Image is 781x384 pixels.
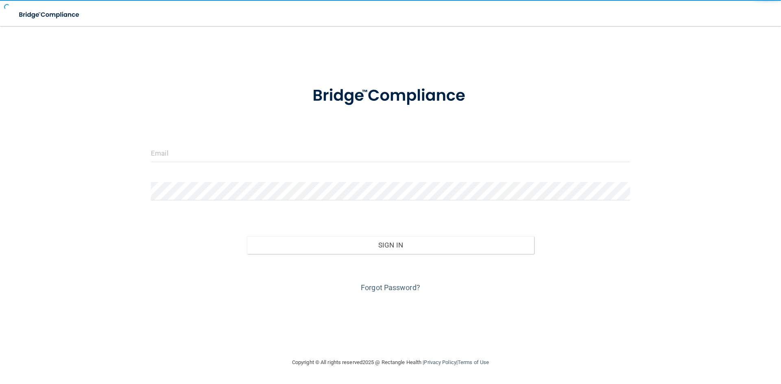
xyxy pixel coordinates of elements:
img: bridge_compliance_login_screen.278c3ca4.svg [296,75,485,117]
img: bridge_compliance_login_screen.278c3ca4.svg [12,7,87,23]
a: Forgot Password? [361,283,420,292]
div: Copyright © All rights reserved 2025 @ Rectangle Health | | [242,349,539,375]
a: Privacy Policy [424,359,456,365]
button: Sign In [247,236,534,254]
input: Email [151,144,630,162]
a: Terms of Use [458,359,489,365]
